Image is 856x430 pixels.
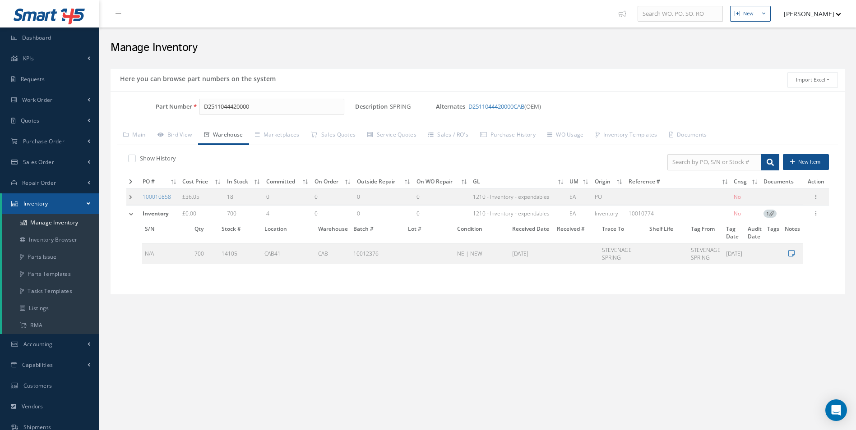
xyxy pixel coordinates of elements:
label: Show History [138,154,176,162]
td: 4 [264,206,312,222]
a: Main [117,126,152,145]
th: Shelf Life [647,222,689,243]
span: CAB41 [264,250,281,257]
td: 0 [354,206,414,222]
a: Documents [663,126,713,145]
a: Purchase History [474,126,541,145]
span: 10010774 [629,210,654,217]
a: Inventory Browser [2,231,99,248]
th: Batch # [351,222,405,243]
td: 18 [224,188,264,205]
th: Cnsg [731,175,761,189]
td: - [405,243,454,264]
a: Warehouse [198,126,249,145]
td: 1210 - Inventory - expendables [470,206,567,222]
th: Audit Date [745,222,764,243]
h2: Manage Inventory [111,41,845,55]
span: KPIs [23,55,34,62]
th: On Order [312,175,354,189]
th: On WO Repair [414,175,471,189]
a: Sales Quotes [305,126,361,145]
label: Part Number [111,103,192,110]
th: In Stock [224,175,264,189]
td: 0 [414,188,471,205]
th: Warehouse [315,222,351,243]
input: Search WO, PO, SO, RO [638,6,723,22]
button: New Item [783,154,829,170]
th: S/N [142,222,192,243]
td: - [647,243,689,264]
a: WO Usage [541,126,590,145]
td: EA [567,188,592,205]
td: 700 [192,243,219,264]
td: NE | NEW [454,243,509,264]
span: No [734,210,741,217]
td: [DATE] [723,243,745,264]
th: Notes [782,222,803,243]
td: CAB [315,243,351,264]
td: Inventory [592,206,626,222]
a: Manage Inventory [2,214,99,231]
th: Reference # [626,175,731,189]
span: Dashboard [22,34,51,41]
th: Tags [764,222,782,243]
th: GL [470,175,567,189]
td: STEVENAGE SPRING [688,243,723,264]
div: Open Intercom Messenger [825,399,847,421]
span: SPRING [390,99,414,115]
th: Location [262,222,315,243]
div: Show and not show all detail with stock [126,154,471,165]
td: 700 [224,206,264,222]
th: Tag From [688,222,723,243]
input: Search by PO, S/N or Stock # [667,154,761,170]
th: Origin [592,175,626,189]
td: 0 [312,188,354,205]
td: 0 [354,188,414,205]
button: Import Excel [787,72,838,88]
span: Purchase Order [23,137,65,145]
span: Work Order [22,96,53,104]
th: UM [567,175,592,189]
span: Quotes [21,117,40,124]
a: RMA [2,317,99,334]
div: New [743,10,754,18]
td: 14105 [219,243,262,264]
label: Description [355,103,388,110]
a: Listings [2,300,99,317]
span: 1 [763,210,777,218]
th: Documents [761,175,803,189]
td: 0 [312,206,354,222]
a: Service Quotes [361,126,422,145]
a: Inventory Templates [590,126,663,145]
a: Tasks Templates [2,283,99,300]
a: Bird View [152,126,198,145]
button: [PERSON_NAME] [775,5,841,23]
td: £36.05 [180,188,224,205]
a: D2511044420000CAB [468,102,524,110]
span: (OEM) [468,102,541,110]
td: [DATE] [509,243,555,264]
th: Lot # [405,222,454,243]
span: Inventory [23,200,48,207]
a: 100010858 [143,193,171,201]
a: Sales / RO's [422,126,474,145]
a: Parts Templates [2,265,99,283]
h5: Here you can browse part numbers on the system [117,72,276,83]
span: Accounting [23,340,53,348]
td: PO [592,188,626,205]
span: Inventory [143,210,169,217]
th: Received # [554,222,599,243]
span: Repair Order [22,179,56,187]
span: Vendors [22,403,43,410]
td: 0 [414,206,471,222]
a: 1 [763,210,777,217]
span: Customers [23,382,52,389]
span: No [734,193,741,201]
td: 1210 - Inventory - expendables [470,188,567,205]
td: £0.00 [180,206,224,222]
th: Received Date [509,222,555,243]
th: Trace To [599,222,647,243]
span: Sales Order [23,158,54,166]
label: Alternates [436,103,467,110]
th: Tag Date [723,222,745,243]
